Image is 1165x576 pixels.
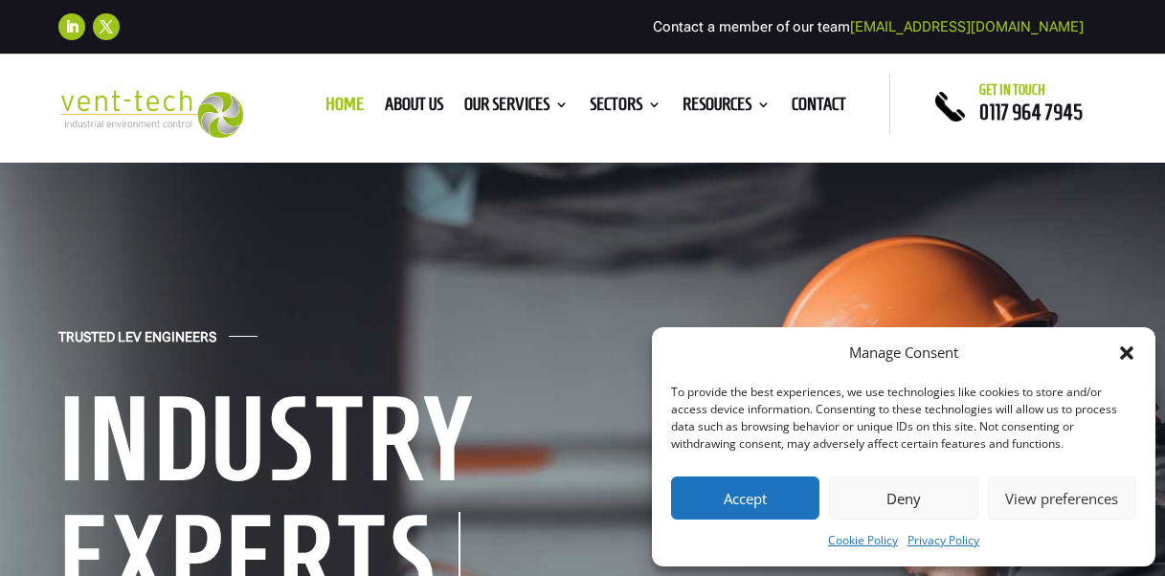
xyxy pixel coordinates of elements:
div: To provide the best experiences, we use technologies like cookies to store and/or access device i... [671,384,1134,453]
div: Close dialog [1117,343,1136,363]
button: Accept [671,476,819,520]
a: Home [325,98,364,119]
img: 2023-09-27T08_35_16.549ZVENT-TECH---Clear-background [58,90,243,137]
h1: Industry [58,379,652,509]
button: View preferences [988,476,1136,520]
a: Privacy Policy [907,529,979,552]
a: About us [385,98,443,119]
a: Follow on LinkedIn [58,13,85,40]
span: Contact a member of our team [653,18,1084,35]
a: Sectors [590,98,661,119]
a: Cookie Policy [828,529,898,552]
div: Manage Consent [849,342,958,365]
span: Get in touch [979,82,1045,98]
a: [EMAIL_ADDRESS][DOMAIN_NAME] [850,18,1084,35]
a: Our Services [464,98,569,119]
a: 0117 964 7945 [979,100,1083,123]
h4: Trusted LEV Engineers [58,329,216,355]
button: Deny [829,476,977,520]
a: Resources [683,98,771,119]
a: Contact [792,98,846,119]
a: Follow on X [93,13,120,40]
